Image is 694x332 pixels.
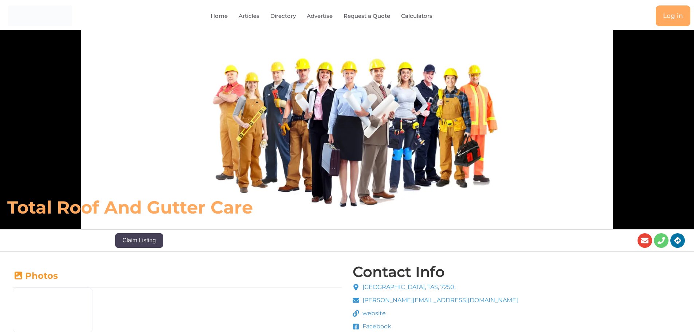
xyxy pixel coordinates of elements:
[307,8,333,24] a: Advertise
[239,8,259,24] a: Articles
[13,270,58,281] a: Photos
[656,5,690,26] a: Log in
[353,296,518,305] a: [PERSON_NAME][EMAIL_ADDRESS][DOMAIN_NAME]
[211,8,228,24] a: Home
[401,8,432,24] a: Calculators
[361,309,386,318] span: website
[361,283,455,292] span: [GEOGRAPHIC_DATA], TAS, 7250,
[7,196,482,218] h6: Total Roof And Gutter Care
[344,8,390,24] a: Request a Quote
[270,8,296,24] a: Directory
[361,296,518,305] span: [PERSON_NAME][EMAIL_ADDRESS][DOMAIN_NAME]
[141,8,519,24] nav: Menu
[115,233,163,248] button: Claim Listing
[663,13,683,19] span: Log in
[353,265,445,279] h4: Contact Info
[361,322,391,331] span: Facebook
